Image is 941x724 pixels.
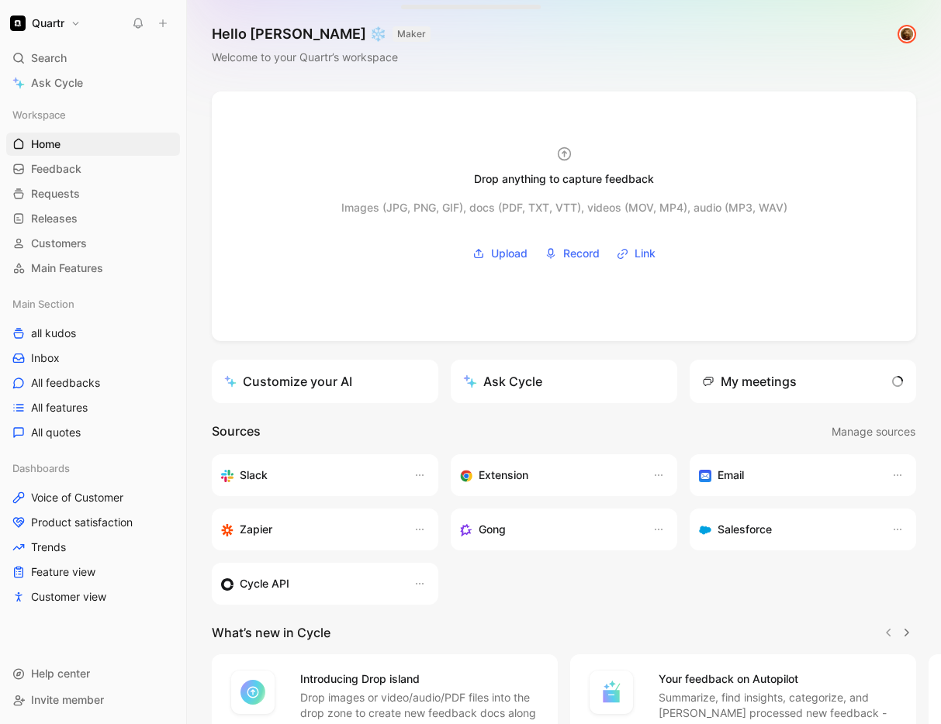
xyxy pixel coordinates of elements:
[6,322,180,345] a: all kudos
[6,292,180,444] div: Main Sectionall kudosInboxAll feedbacksAll featuresAll quotes
[224,372,352,391] div: Customize your AI
[718,520,772,539] h3: Salesforce
[6,12,85,34] button: QuartrQuartr
[479,466,528,484] h3: Extension
[491,244,528,263] span: Upload
[6,536,180,559] a: Trends
[563,244,600,263] span: Record
[31,693,104,706] span: Invite member
[6,688,180,712] div: Invite member
[467,242,533,265] button: Upload
[31,236,87,251] span: Customers
[6,157,180,181] a: Feedback
[212,25,431,43] h1: Hello [PERSON_NAME] ❄️
[31,589,106,605] span: Customer view
[10,16,26,31] img: Quartr
[212,623,330,642] h2: What’s new in Cycle
[212,360,438,403] a: Customize your AI
[611,242,661,265] button: Link
[341,198,787,217] div: Images (JPG, PNG, GIF), docs (PDF, TXT, VTT), videos (MOV, MP4), audio (MP3, WAV)
[6,182,180,205] a: Requests
[6,346,180,370] a: Inbox
[31,425,81,440] span: All quotes
[6,457,180,609] div: DashboardsVoice of CustomerProduct satisfactionTrendsFeature viewCustomer view
[31,136,61,152] span: Home
[463,372,542,391] div: Ask Cycle
[31,186,80,202] span: Requests
[6,421,180,444] a: All quotes
[240,520,272,539] h3: Zapier
[451,360,677,403] button: Ask Cycle
[31,49,67,67] span: Search
[12,107,66,122] span: Workspace
[899,26,915,42] img: avatar
[6,292,180,315] div: Main Section
[31,667,90,680] span: Help center
[6,511,180,534] a: Product satisfaction
[832,422,915,441] span: Manage sources
[12,296,74,312] span: Main Section
[6,71,180,95] a: Ask Cycle
[6,371,180,395] a: All feedbacks
[31,540,66,555] span: Trends
[635,244,656,263] span: Link
[221,466,398,484] div: Sync your customers, send feedback and get updates in Slack
[212,48,431,67] div: Welcome to your Quartr’s workspace
[460,466,637,484] div: Capture feedback from anywhere on the web
[31,375,100,391] span: All feedbacks
[240,574,289,593] h3: Cycle API
[31,350,60,366] span: Inbox
[31,161,81,177] span: Feedback
[659,670,898,688] h4: Your feedback on Autopilot
[6,103,180,126] div: Workspace
[6,396,180,419] a: All features
[31,400,88,415] span: All features
[300,670,539,688] h4: Introducing Drop island
[460,520,637,539] div: Capture feedback from your incoming calls
[6,232,180,255] a: Customers
[31,74,83,92] span: Ask Cycle
[6,47,180,70] div: Search
[31,564,95,580] span: Feature view
[240,466,268,484] h3: Slack
[6,257,180,280] a: Main Features
[31,326,76,341] span: all kudos
[702,372,797,391] div: My meetings
[6,207,180,230] a: Releases
[32,16,64,30] h1: Quartr
[831,422,916,442] button: Manage sources
[539,242,605,265] button: Record
[31,260,103,276] span: Main Features
[718,466,744,484] h3: Email
[474,170,654,188] div: Drop anything to capture feedback
[6,560,180,584] a: Feature view
[212,422,261,442] h2: Sources
[6,133,180,156] a: Home
[31,490,123,505] span: Voice of Customer
[6,486,180,509] a: Voice of Customer
[699,466,876,484] div: Forward emails to your feedback inbox
[12,460,70,476] span: Dashboards
[221,520,398,539] div: Capture feedback from thousands of sources with Zapier (survey results, recordings, sheets, etc).
[479,520,506,539] h3: Gong
[6,457,180,480] div: Dashboards
[6,662,180,685] div: Help center
[31,211,78,226] span: Releases
[6,585,180,609] a: Customer view
[31,515,133,530] span: Product satisfaction
[393,26,431,42] button: MAKER
[221,574,398,593] div: Sync customers & send feedback from custom sources. Get inspired by our favorite use case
